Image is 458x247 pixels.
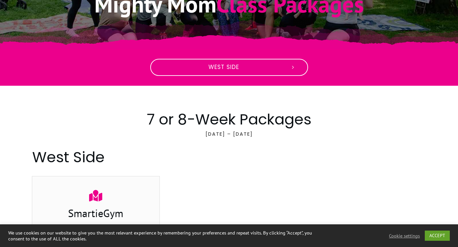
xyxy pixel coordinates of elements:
span: West Side [162,64,285,71]
div: We use cookies on our website to give you the most relevant experience by remembering your prefer... [8,230,317,242]
a: Cookie settings [389,233,420,239]
h2: West Side [32,147,426,168]
h2: 7 or 8-Week Packages [32,109,426,130]
a: West Side [150,59,308,76]
p: [DATE] – [DATE] [32,130,426,146]
a: ACCEPT [425,231,450,241]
